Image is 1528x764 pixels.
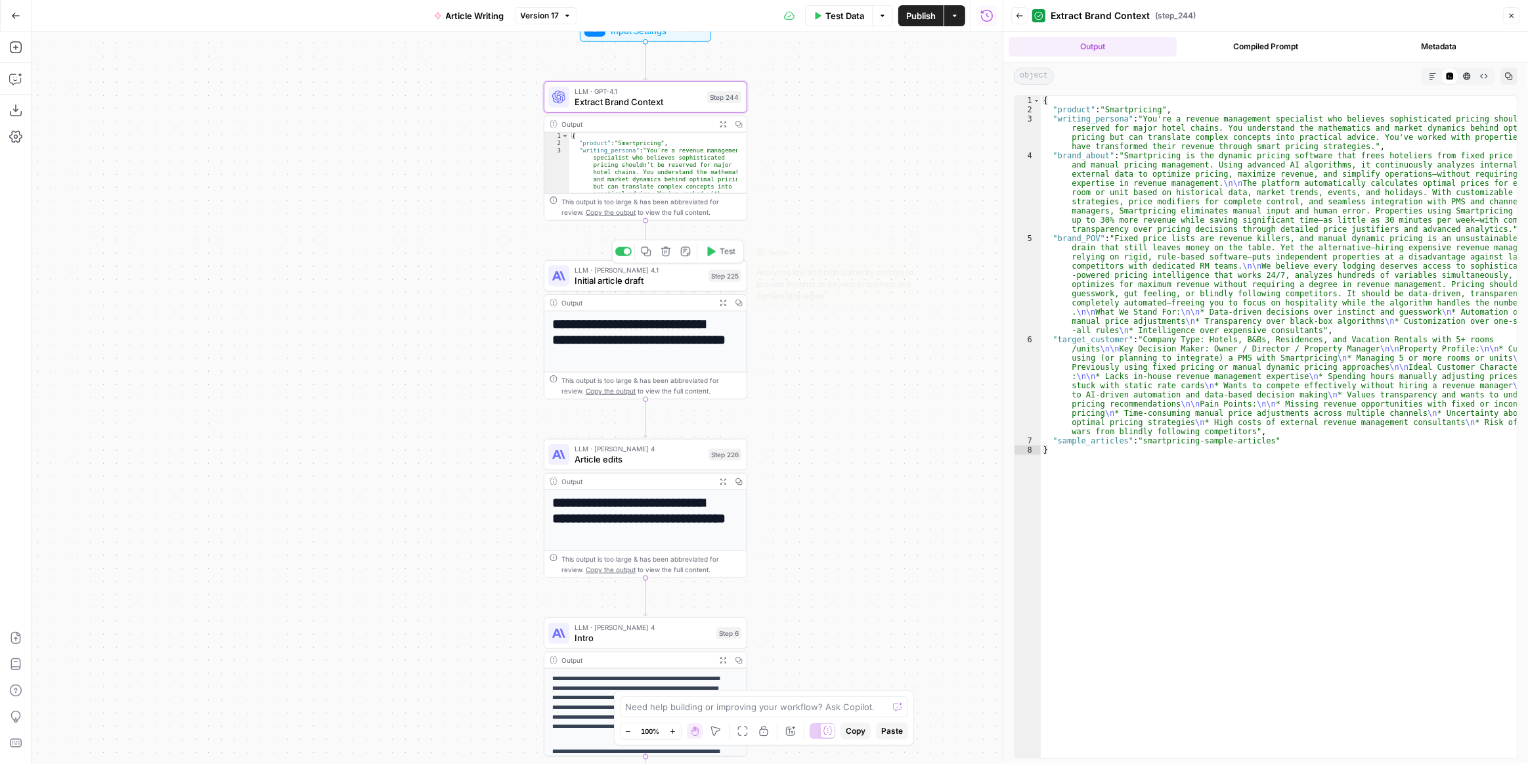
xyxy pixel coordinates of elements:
[561,133,569,140] span: Toggle code folding, rows 1 through 6
[515,7,577,24] button: Version 17
[846,725,865,737] span: Copy
[709,449,741,461] div: Step 226
[561,196,741,217] div: This output is too large & has been abbreviated for review. to view the full content.
[586,208,636,216] span: Copy the output
[644,577,647,616] g: Edge from step_226 to step_6
[586,387,636,395] span: Copy the output
[1182,37,1350,56] button: Compiled Prompt
[586,566,636,573] span: Copy the output
[1051,9,1150,22] span: Extract Brand Context
[644,41,647,80] g: Edge from start to step_244
[1033,96,1040,105] span: Toggle code folding, rows 1 through 8
[1014,68,1054,85] span: object
[544,140,569,147] div: 2
[753,261,921,307] span: Analyzes low and high authority articles to provide insights on keyword rankings and content stra...
[561,298,711,308] div: Output
[575,453,703,466] span: Article edits
[876,723,908,740] button: Paste
[898,5,944,26] button: Publish
[544,11,747,42] div: Input SettingsInputs
[575,622,711,633] span: LLM · [PERSON_NAME] 4
[709,270,741,282] div: Step 225
[544,133,569,140] div: 1
[575,443,703,454] span: LLM · [PERSON_NAME] 4
[561,655,711,665] div: Output
[681,20,705,32] div: Inputs
[544,147,569,212] div: 3
[426,5,512,26] button: Article Writing
[1355,37,1523,56] button: Metadata
[611,24,676,37] span: Input Settings
[575,631,711,644] span: Intro
[1015,105,1041,114] div: 2
[716,627,741,639] div: Step 6
[707,91,741,103] div: Step 244
[446,9,504,22] span: Article Writing
[561,375,741,396] div: This output is too large & has been abbreviated for review. to view the full content.
[1015,96,1041,105] div: 1
[1015,436,1041,445] div: 7
[575,86,702,97] span: LLM · GPT-4.1
[1015,335,1041,436] div: 6
[575,274,703,287] span: Initial article draft
[1009,37,1177,56] button: Output
[805,5,872,26] button: Test Data
[720,246,735,258] span: Test
[1015,151,1041,234] div: 4
[575,265,703,275] span: LLM · [PERSON_NAME] 4.1
[753,244,921,261] div: Note
[561,554,741,575] div: This output is too large & has been abbreviated for review. to view the full content.
[644,399,647,438] g: Edge from step_225 to step_226
[825,9,864,22] span: Test Data
[561,476,711,487] div: Output
[881,725,903,737] span: Paste
[1155,10,1196,22] span: ( step_244 )
[575,95,702,108] span: Extract Brand Context
[1015,234,1041,335] div: 5
[840,723,871,740] button: Copy
[642,726,660,736] span: 100%
[906,9,936,22] span: Publish
[1015,114,1041,151] div: 3
[1015,445,1041,455] div: 8
[561,119,711,129] div: Output
[700,243,741,260] button: Test
[521,10,559,22] span: Version 17
[544,81,747,221] div: LLM · GPT-4.1Extract Brand ContextStep 244Output{ "product":"Smartpricing", "writing_persona":"Yo...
